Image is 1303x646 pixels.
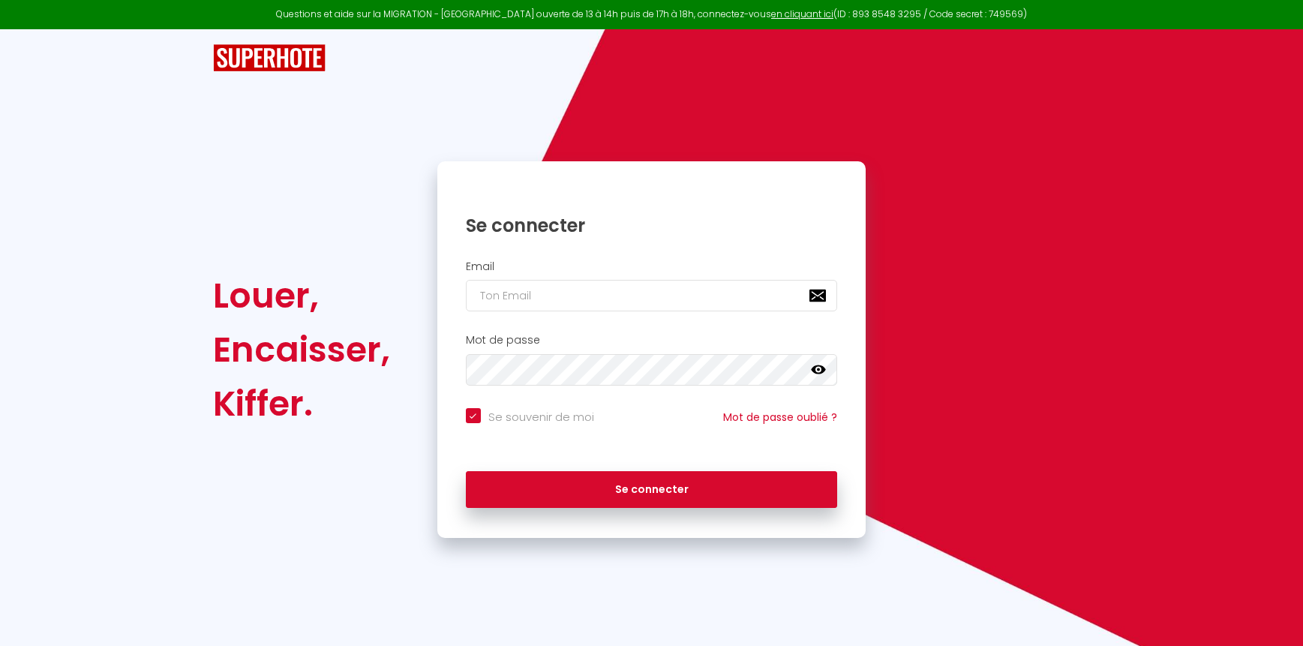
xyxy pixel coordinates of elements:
[213,269,390,323] div: Louer,
[466,280,838,311] input: Ton Email
[723,410,837,425] a: Mot de passe oublié ?
[466,214,838,237] h1: Se connecter
[213,377,390,431] div: Kiffer.
[213,44,326,72] img: SuperHote logo
[466,260,838,273] h2: Email
[771,8,833,20] a: en cliquant ici
[466,471,838,509] button: Se connecter
[213,323,390,377] div: Encaisser,
[466,334,838,347] h2: Mot de passe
